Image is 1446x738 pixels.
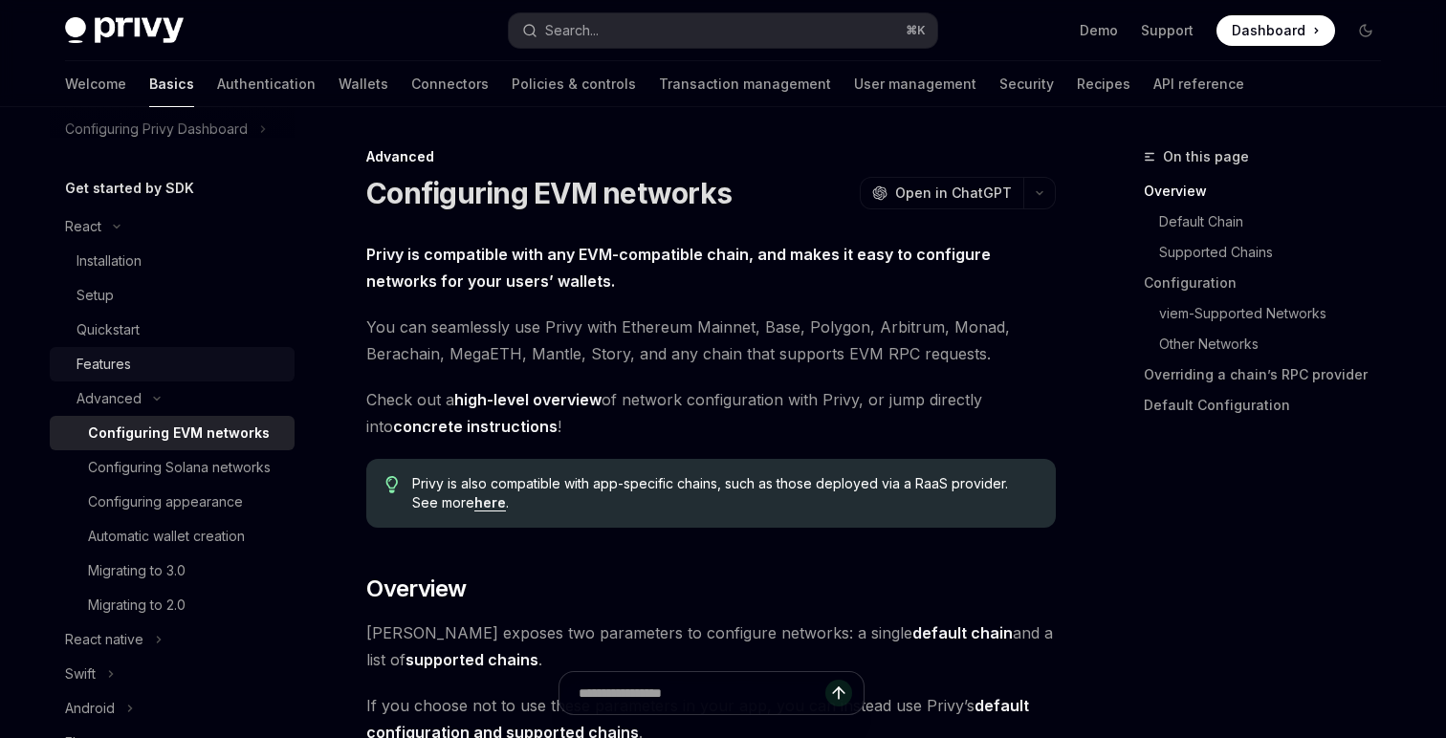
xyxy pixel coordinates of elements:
[77,318,140,341] div: Quickstart
[906,23,926,38] span: ⌘ K
[50,313,295,347] a: Quickstart
[50,381,295,416] button: Toggle Advanced section
[88,456,271,479] div: Configuring Solana networks
[50,588,295,622] a: Migrating to 2.0
[385,476,399,493] svg: Tip
[149,61,194,107] a: Basics
[1144,329,1396,359] a: Other Networks
[659,61,831,107] a: Transaction management
[50,450,295,485] a: Configuring Solana networks
[1216,15,1335,46] a: Dashboard
[1350,15,1381,46] button: Toggle dark mode
[65,628,143,651] div: React native
[1144,359,1396,390] a: Overriding a chain’s RPC provider
[1163,145,1249,168] span: On this page
[50,209,295,244] button: Toggle React section
[50,691,295,726] button: Toggle Android section
[912,623,1013,643] a: default chain
[854,61,976,107] a: User management
[412,474,1037,512] span: Privy is also compatible with app-specific chains, such as those deployed via a RaaS provider. Se...
[1144,237,1396,268] a: Supported Chains
[393,417,558,437] a: concrete instructions
[339,61,388,107] a: Wallets
[77,353,131,376] div: Features
[65,61,126,107] a: Welcome
[1080,21,1118,40] a: Demo
[366,619,1056,673] span: [PERSON_NAME] exposes two parameters to configure networks: a single and a list of .
[1144,206,1396,237] a: Default Chain
[88,559,186,582] div: Migrating to 3.0
[1144,176,1396,206] a: Overview
[50,416,295,450] a: Configuring EVM networks
[366,176,732,210] h1: Configuring EVM networks
[65,662,96,685] div: Swift
[366,314,1056,367] span: You can seamlessly use Privy with Ethereum Mainnet, Base, Polygon, Arbitrum, Monad, Berachain, Me...
[512,61,636,107] a: Policies & controls
[50,622,295,657] button: Toggle React native section
[65,17,184,44] img: dark logo
[77,284,114,307] div: Setup
[50,553,295,588] a: Migrating to 3.0
[77,387,142,410] div: Advanced
[509,13,937,48] button: Open search
[65,697,115,720] div: Android
[579,672,825,714] input: Ask a question...
[1144,268,1396,298] a: Configuration
[825,680,852,706] button: Send message
[50,485,295,519] a: Configuring appearance
[1232,21,1305,40] span: Dashboard
[88,422,270,445] div: Configuring EVM networks
[50,244,295,278] a: Installation
[50,278,295,313] a: Setup
[912,623,1013,642] strong: default chain
[366,245,991,291] strong: Privy is compatible with any EVM-compatible chain, and makes it easy to configure networks for yo...
[77,250,142,272] div: Installation
[411,61,489,107] a: Connectors
[366,386,1056,440] span: Check out a of network configuration with Privy, or jump directly into !
[1153,61,1244,107] a: API reference
[366,574,466,604] span: Overview
[366,147,1056,166] div: Advanced
[454,390,602,410] a: high-level overview
[217,61,316,107] a: Authentication
[50,657,295,691] button: Toggle Swift section
[1144,298,1396,329] a: viem-Supported Networks
[405,650,538,670] a: supported chains
[1144,390,1396,421] a: Default Configuration
[545,19,599,42] div: Search...
[1077,61,1130,107] a: Recipes
[88,594,186,617] div: Migrating to 2.0
[1141,21,1194,40] a: Support
[474,494,506,511] a: here
[65,215,101,238] div: React
[50,519,295,553] a: Automatic wallet creation
[88,490,243,513] div: Configuring appearance
[860,177,1023,209] button: Open in ChatGPT
[65,177,194,200] h5: Get started by SDK
[999,61,1054,107] a: Security
[895,184,1012,203] span: Open in ChatGPT
[50,347,295,381] a: Features
[88,525,245,548] div: Automatic wallet creation
[405,650,538,669] strong: supported chains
